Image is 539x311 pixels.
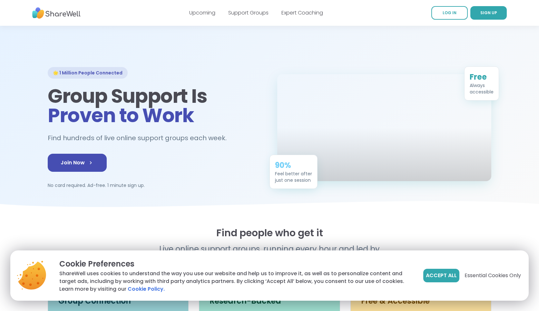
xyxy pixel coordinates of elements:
a: LOG IN [431,6,468,20]
a: Expert Coaching [281,9,323,16]
div: Free [470,72,494,82]
p: ShareWell uses cookies to understand the way you use our website and help us to improve it, as we... [59,270,413,293]
h2: Find hundreds of live online support groups each week. [48,133,233,143]
span: Essential Cookies Only [465,272,521,279]
p: No card required. Ad-free. 1 minute sign up. [48,182,262,189]
div: Always accessible [470,82,494,95]
span: LOG IN [443,10,456,15]
a: Support Groups [228,9,269,16]
a: SIGN UP [470,6,507,20]
h3: Group Connection [58,296,178,306]
a: Join Now [48,154,107,172]
span: Accept All [426,272,457,279]
a: Cookie Policy. [128,285,165,293]
p: Live online support groups, running every hour and led by real people. [146,244,393,265]
h3: Free & Accessible [361,296,481,306]
img: ShareWell Nav Logo [32,4,81,22]
span: Join Now [61,159,94,167]
div: 🌟 1 Million People Connected [48,67,128,79]
a: Upcoming [189,9,215,16]
button: Accept All [423,269,459,282]
span: Proven to Work [48,102,194,129]
div: Feel better after just one session [275,170,312,183]
h2: Find people who get it [48,227,491,239]
h3: Research-Backed [210,296,329,306]
span: SIGN UP [480,10,497,15]
div: 90% [275,160,312,170]
h1: Group Support Is [48,86,262,125]
p: Cookie Preferences [59,258,413,270]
